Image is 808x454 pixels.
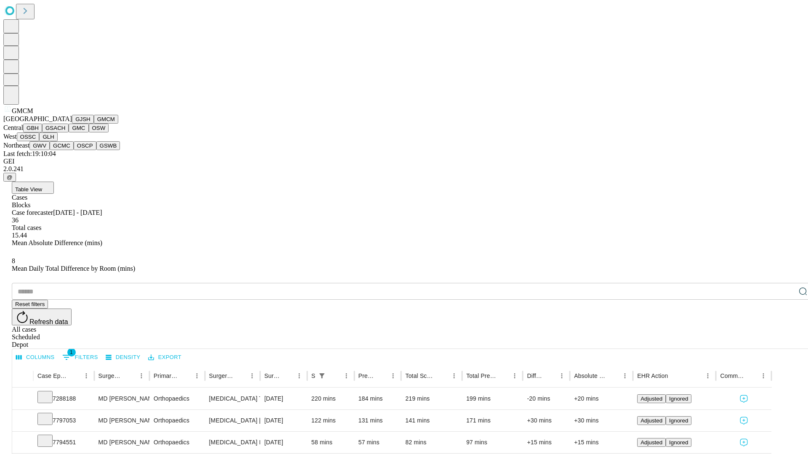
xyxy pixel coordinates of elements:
button: Adjusted [637,394,666,403]
div: [MEDICAL_DATA] MEDIAL OR LATERAL MENISCECTOMY [209,432,256,453]
button: Sort [607,370,619,382]
div: [DATE] [264,410,303,431]
div: 131 mins [359,410,397,431]
span: Mean Daily Total Difference by Room (mins) [12,265,135,272]
button: Reset filters [12,300,48,309]
span: Last fetch: 19:10:04 [3,150,56,157]
div: +15 mins [527,432,566,453]
button: Menu [509,370,521,382]
span: @ [7,174,13,180]
span: Northeast [3,142,29,149]
button: Ignored [666,438,691,447]
div: [DATE] [264,432,303,453]
span: Ignored [669,439,688,446]
span: Refresh data [29,318,68,325]
button: Sort [124,370,136,382]
button: OSCP [74,141,96,150]
div: Orthopaedics [154,432,200,453]
div: Primary Service [154,372,178,379]
div: 141 mins [405,410,458,431]
button: Menu [448,370,460,382]
span: 36 [12,216,19,224]
button: Menu [293,370,305,382]
button: Select columns [14,351,57,364]
button: Expand [16,414,29,428]
div: 2.0.241 [3,165,805,173]
button: Expand [16,392,29,406]
button: Sort [746,370,757,382]
span: Ignored [669,396,688,402]
div: 57 mins [359,432,397,453]
button: Sort [544,370,556,382]
button: OSW [89,124,109,132]
div: GEI [3,158,805,165]
span: 15.44 [12,232,27,239]
div: [DATE] [264,388,303,409]
div: Surgery Date [264,372,281,379]
div: 7797053 [37,410,90,431]
button: Menu [387,370,399,382]
button: Show filters [60,351,100,364]
button: Ignored [666,416,691,425]
button: Menu [191,370,203,382]
div: 97 mins [466,432,519,453]
button: GJSH [72,115,94,124]
span: Reset filters [15,301,45,307]
span: Adjusted [641,396,662,402]
button: GMC [69,124,88,132]
span: Table View [15,186,42,193]
button: Menu [702,370,714,382]
div: Absolute Difference [574,372,606,379]
button: Sort [329,370,340,382]
button: Menu [556,370,568,382]
span: Adjusted [641,439,662,446]
div: 219 mins [405,388,458,409]
div: Orthopaedics [154,410,200,431]
div: +30 mins [574,410,629,431]
div: MD [PERSON_NAME] [PERSON_NAME] [98,410,145,431]
button: GMCM [94,115,118,124]
button: GCMC [50,141,74,150]
button: Expand [16,436,29,450]
div: 199 mins [466,388,519,409]
button: Adjusted [637,416,666,425]
div: 1 active filter [316,370,328,382]
button: Export [146,351,183,364]
div: 82 mins [405,432,458,453]
button: Adjusted [637,438,666,447]
button: Sort [282,370,293,382]
span: Total cases [12,224,41,231]
span: [GEOGRAPHIC_DATA] [3,115,72,122]
div: +20 mins [574,388,629,409]
div: Total Scheduled Duration [405,372,436,379]
button: Sort [69,370,80,382]
button: Density [104,351,143,364]
button: Menu [619,370,631,382]
div: 7288188 [37,388,90,409]
div: 58 mins [311,432,350,453]
span: Ignored [669,417,688,424]
button: Sort [179,370,191,382]
button: Sort [375,370,387,382]
button: @ [3,173,16,182]
div: Difference [527,372,543,379]
span: Case forecaster [12,209,53,216]
span: Mean Absolute Difference (mins) [12,239,102,246]
button: OSSC [17,132,40,141]
button: Sort [669,370,680,382]
button: GLH [39,132,57,141]
div: 122 mins [311,410,350,431]
div: [MEDICAL_DATA] [MEDICAL_DATA] [209,410,256,431]
span: [DATE] - [DATE] [53,209,102,216]
span: 8 [12,257,15,264]
span: GMCM [12,107,33,114]
div: +30 mins [527,410,566,431]
div: MD [PERSON_NAME] [PERSON_NAME] [98,388,145,409]
button: GSACH [42,124,69,132]
div: -20 mins [527,388,566,409]
span: Adjusted [641,417,662,424]
div: 171 mins [466,410,519,431]
div: EHR Action [637,372,668,379]
button: Show filters [316,370,328,382]
button: Refresh data [12,309,72,325]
